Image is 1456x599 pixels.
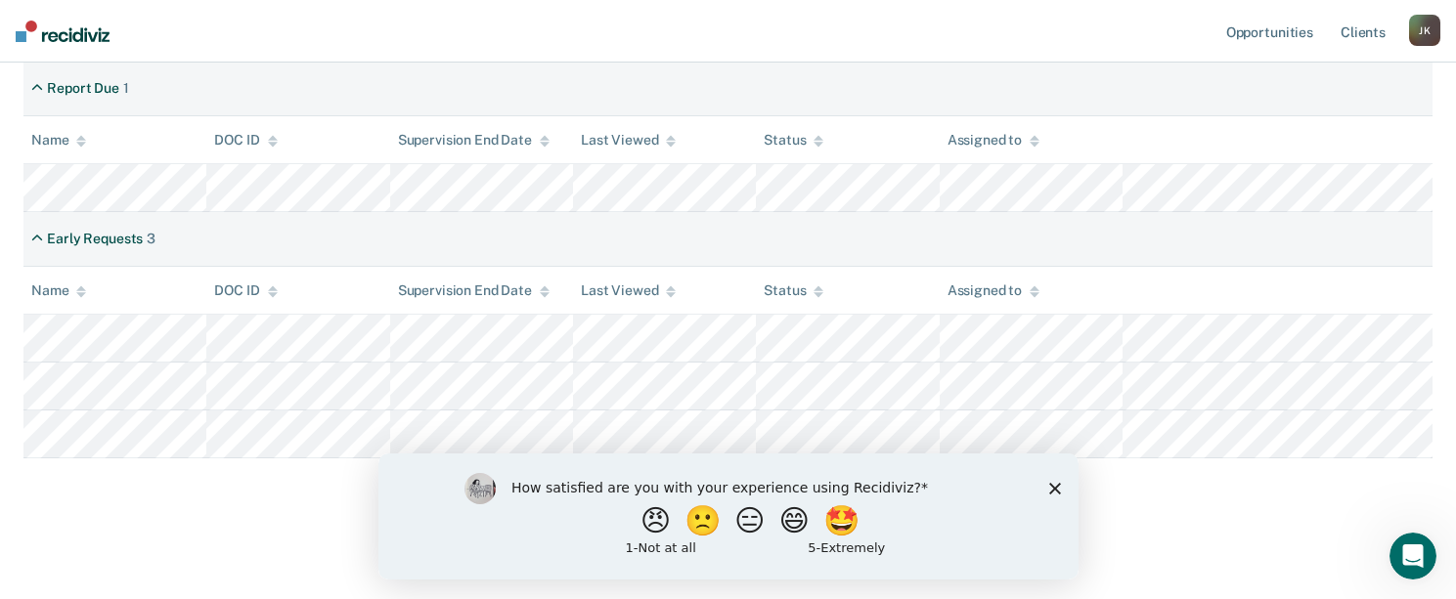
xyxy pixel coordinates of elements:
div: Name [31,282,86,299]
div: Name [31,132,86,149]
div: Supervision End Date [398,132,550,149]
iframe: Intercom live chat [1390,533,1436,579]
div: 1 [123,80,129,97]
div: Status [764,132,823,149]
div: Last Viewed [581,132,676,149]
div: DOC ID [214,132,277,149]
div: Assigned to [948,132,1039,149]
div: Early Requests [47,231,143,247]
img: Recidiviz [16,21,110,42]
div: DOC ID [214,282,277,299]
iframe: Survey by Kim from Recidiviz [378,453,1079,579]
div: Status [764,282,823,299]
div: 3 [147,231,155,247]
div: Report Due [47,80,119,97]
div: Report Due1 [23,72,137,105]
div: Supervision End Date [398,282,550,299]
div: J K [1409,15,1440,46]
div: Assigned to [948,282,1039,299]
div: Early Requests3 [23,223,163,255]
button: JK [1409,15,1440,46]
div: Last Viewed [581,282,676,299]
